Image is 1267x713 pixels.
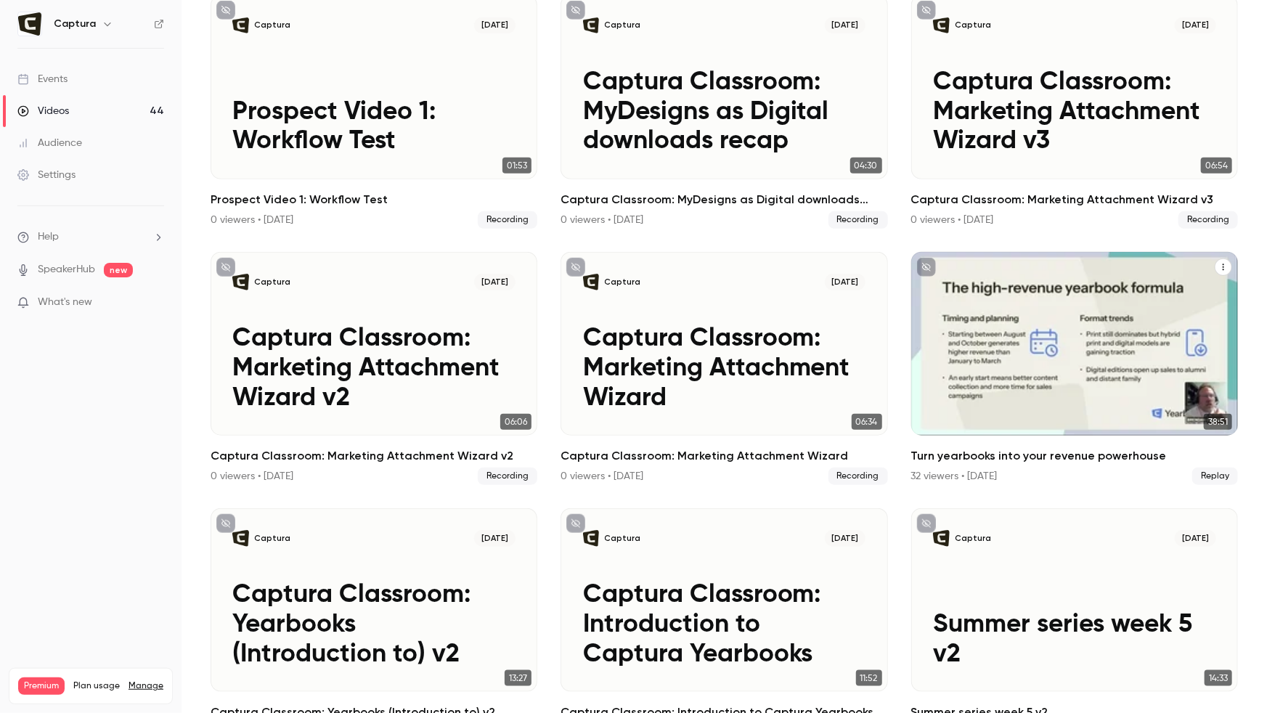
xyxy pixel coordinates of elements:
[917,1,936,20] button: unpublished
[254,20,290,30] p: Captura
[232,98,516,158] p: Prospect Video 1: Workflow Test
[561,252,887,485] li: Captura Classroom: Marketing Attachment Wizard
[500,414,531,430] span: 06:06
[605,533,641,544] p: Captura
[38,229,59,245] span: Help
[38,295,92,310] span: What's new
[232,581,516,669] p: Captura Classroom: Yearbooks (Introduction to) v2
[1175,530,1215,547] span: [DATE]
[232,17,249,34] img: Prospect Video 1: Workflow Test
[917,514,936,533] button: unpublished
[147,296,164,309] iframe: Noticeable Trigger
[211,213,293,227] div: 0 viewers • [DATE]
[933,530,950,547] img: Summer series week 5 v2
[911,213,994,227] div: 0 viewers • [DATE]
[933,17,950,34] img: Captura Classroom: Marketing Attachment Wizard v3
[232,274,249,290] img: Captura Classroom: Marketing Attachment Wizard v2
[1192,468,1238,485] span: Replay
[216,1,235,20] button: unpublished
[955,20,991,30] p: Captura
[583,17,600,34] img: Captura Classroom: MyDesigns as Digital downloads recap
[917,258,936,277] button: unpublished
[828,468,888,485] span: Recording
[852,414,882,430] span: 06:34
[1201,158,1232,174] span: 06:54
[933,611,1216,670] p: Summer series week 5 v2
[583,325,866,413] p: Captura Classroom: Marketing Attachment Wizard
[254,277,290,288] p: Captura
[211,252,537,485] li: Captura Classroom: Marketing Attachment Wizard v2
[566,1,585,20] button: unpublished
[561,252,887,485] a: Captura Classroom: Marketing Attachment WizardCaptura[DATE]Captura Classroom: Marketing Attachmen...
[583,274,600,290] img: Captura Classroom: Marketing Attachment Wizard
[18,12,41,36] img: Captura
[583,581,866,669] p: Captura Classroom: Introduction to Captura Yearbooks
[856,670,882,686] span: 11:52
[828,211,888,229] span: Recording
[1205,670,1232,686] span: 14:33
[502,158,531,174] span: 01:53
[54,17,96,31] h6: Captura
[605,277,641,288] p: Captura
[474,17,515,34] span: [DATE]
[955,533,991,544] p: Captura
[17,104,69,118] div: Videos
[17,72,68,86] div: Events
[129,680,163,692] a: Manage
[850,158,882,174] span: 04:30
[474,274,515,290] span: [DATE]
[73,680,120,692] span: Plan usage
[232,325,516,413] p: Captura Classroom: Marketing Attachment Wizard v2
[211,191,537,208] h2: Prospect Video 1: Workflow Test
[561,213,643,227] div: 0 viewers • [DATE]
[232,530,249,547] img: Captura Classroom: Yearbooks (Introduction to) v2
[933,68,1216,157] p: Captura Classroom: Marketing Attachment Wizard v3
[104,263,133,277] span: new
[211,447,537,465] h2: Captura Classroom: Marketing Attachment Wizard v2
[605,20,641,30] p: Captura
[505,670,531,686] span: 13:27
[911,447,1238,465] h2: Turn yearbooks into your revenue powerhouse
[17,229,164,245] li: help-dropdown-opener
[18,677,65,695] span: Premium
[583,530,600,547] img: Captura Classroom: Introduction to Captura Yearbooks
[561,469,643,484] div: 0 viewers • [DATE]
[254,533,290,544] p: Captura
[911,469,998,484] div: 32 viewers • [DATE]
[478,211,537,229] span: Recording
[583,68,866,157] p: Captura Classroom: MyDesigns as Digital downloads recap
[1175,17,1215,34] span: [DATE]
[1204,414,1232,430] span: 38:51
[825,17,865,34] span: [DATE]
[566,258,585,277] button: unpublished
[216,258,235,277] button: unpublished
[211,252,537,485] a: Captura Classroom: Marketing Attachment Wizard v2Captura[DATE]Captura Classroom: Marketing Attach...
[825,530,865,547] span: [DATE]
[211,469,293,484] div: 0 viewers • [DATE]
[216,514,235,533] button: unpublished
[566,514,585,533] button: unpublished
[17,168,76,182] div: Settings
[474,530,515,547] span: [DATE]
[825,274,865,290] span: [DATE]
[911,252,1238,485] li: Turn yearbooks into your revenue powerhouse
[561,447,887,465] h2: Captura Classroom: Marketing Attachment Wizard
[38,262,95,277] a: SpeakerHub
[17,136,82,150] div: Audience
[911,191,1238,208] h2: Captura Classroom: Marketing Attachment Wizard v3
[561,191,887,208] h2: Captura Classroom: MyDesigns as Digital downloads recap
[911,252,1238,485] a: 38:51Turn yearbooks into your revenue powerhouse32 viewers • [DATE]Replay
[478,468,537,485] span: Recording
[1178,211,1238,229] span: Recording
